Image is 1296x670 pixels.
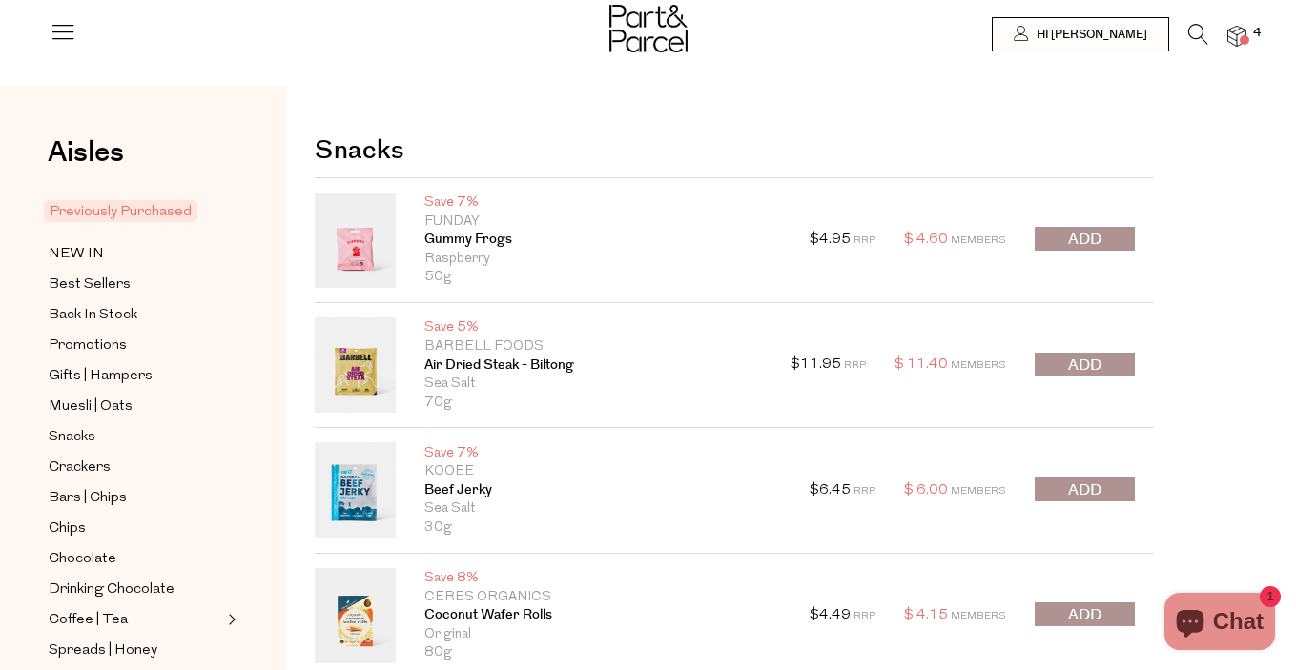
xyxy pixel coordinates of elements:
[1227,26,1246,46] a: 4
[844,360,866,371] span: RRP
[951,486,1006,497] span: Members
[1032,27,1147,43] span: Hi [PERSON_NAME]
[424,356,762,376] a: Air Dried Steak - Biltong
[424,569,781,588] p: Save 8%
[904,233,914,247] span: $
[49,304,137,327] span: Back In Stock
[854,235,875,246] span: RRP
[49,518,86,540] span: Chips
[49,425,222,449] a: Snacks
[951,360,1006,371] span: Members
[49,303,222,327] a: Back In Stock
[424,499,781,518] p: Sea Salt
[904,483,914,497] span: $
[49,395,222,418] a: Muesli | Oats
[223,608,237,631] button: Expand/Collapse Coffee | Tea
[907,357,948,372] span: 11.40
[424,462,781,481] p: KOOEE
[424,375,762,394] p: Sea Salt
[44,200,197,222] span: Previously Purchased
[48,138,124,186] a: Aisles
[424,193,781,213] p: Save 7%
[49,640,157,662] span: Spreads | Honey
[49,608,222,632] a: Coffee | Tea
[49,486,222,510] a: Bars | Chips
[424,231,781,250] a: Gummy Frogs
[424,394,762,413] p: 70g
[424,318,762,337] p: Save 5%
[424,250,781,269] p: Raspberry
[49,365,153,388] span: Gifts | Hampers
[916,233,948,247] span: 4.60
[819,233,851,247] span: 4.95
[424,337,762,356] p: Barbell Foods
[424,213,781,232] p: Funday
[49,364,222,388] a: Gifts | Hampers
[49,609,128,632] span: Coffee | Tea
[904,608,914,622] span: $
[49,274,131,296] span: Best Sellers
[854,486,875,497] span: RRP
[49,578,222,601] a: Drinking Chocolate
[810,608,819,622] span: $
[424,588,781,607] p: Ceres Organics
[424,643,781,662] p: 80g
[424,444,781,463] p: Save 7%
[49,487,127,510] span: Bars | Chips
[810,233,819,247] span: $
[951,235,1006,246] span: Members
[49,335,127,357] span: Promotions
[810,483,819,497] span: $
[49,639,222,662] a: Spreads | Honey
[424,481,781,500] a: Beef Jerky
[424,268,781,287] p: 50g
[49,242,222,266] a: NEW IN
[49,457,111,479] span: Crackers
[49,456,222,479] a: Crackers
[424,518,781,538] p: 30g
[951,611,1006,621] span: Members
[819,608,851,622] span: 4.49
[1159,593,1281,655] inbox-online-store-chat: Shopify online store chat
[1248,25,1265,42] span: 4
[49,547,222,571] a: Chocolate
[315,110,1154,178] h2: Snacks
[854,611,875,621] span: RRP
[916,608,948,622] span: 4.15
[800,357,841,372] span: 11.95
[992,17,1169,51] a: Hi [PERSON_NAME]
[791,357,800,372] span: $
[49,200,222,223] a: Previously Purchased
[49,517,222,540] a: Chips
[48,132,124,173] span: Aisles
[424,606,781,625] a: Coconut Wafer Rolls
[49,334,222,357] a: Promotions
[819,483,851,497] span: 6.45
[49,426,95,449] span: Snacks
[895,357,904,372] span: $
[49,273,222,296] a: Best Sellers
[49,579,175,601] span: Drinking Chocolate
[609,5,688,52] img: Part&Parcel
[916,483,948,497] span: 6.00
[49,548,116,571] span: Chocolate
[49,243,104,266] span: NEW IN
[424,625,781,644] p: Original
[49,396,133,418] span: Muesli | Oats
